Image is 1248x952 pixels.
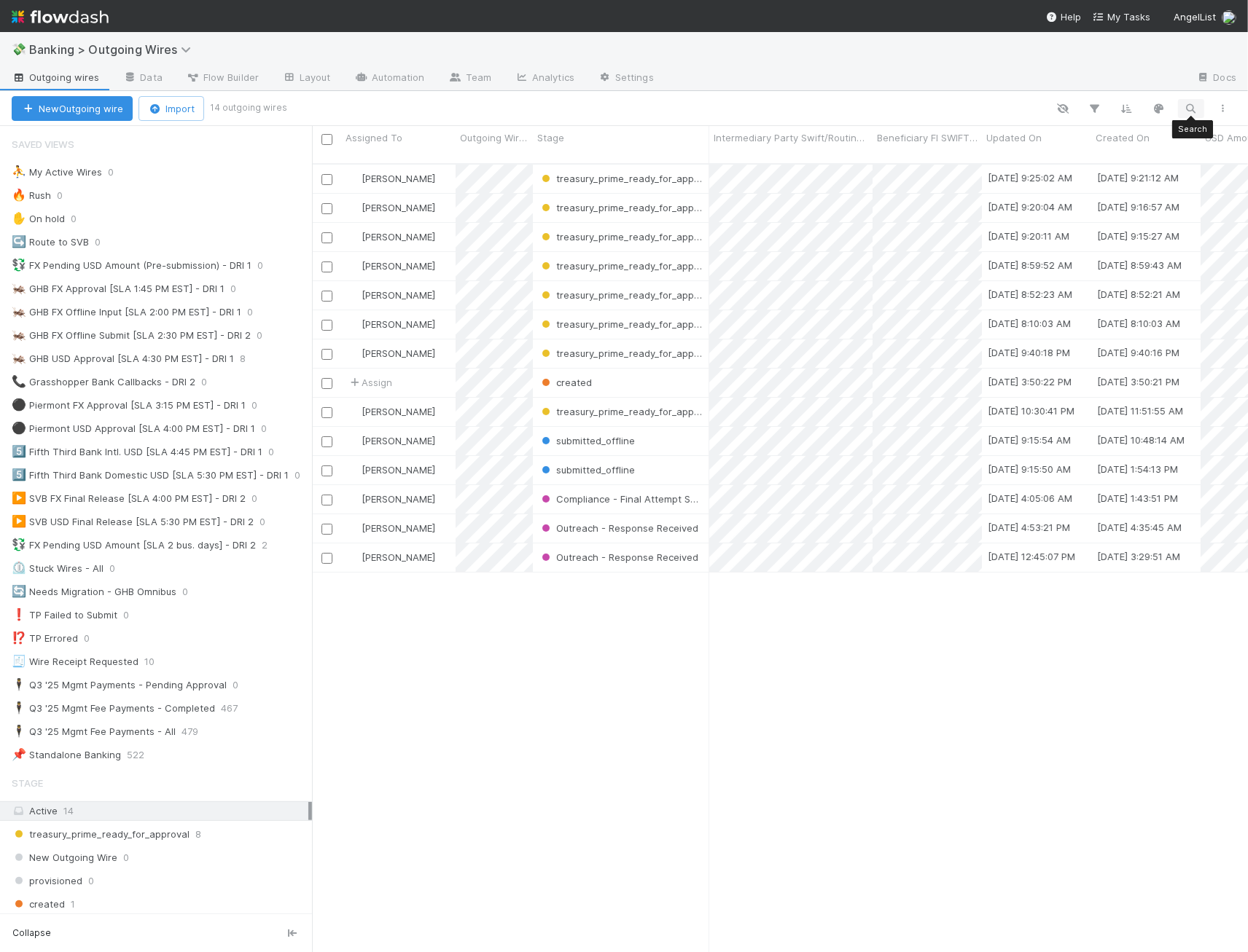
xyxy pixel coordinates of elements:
span: 0 [108,163,128,181]
span: [PERSON_NAME] [362,202,435,213]
input: Toggle Row Selected [321,174,332,185]
span: 0 [257,256,278,275]
span: Outgoing Wire ID [460,130,529,145]
span: [PERSON_NAME] [362,493,435,505]
img: avatar_0ae9f177-8298-4ebf-a6c9-cc5c28f3c454.png [348,464,359,476]
img: avatar_3ada3d7a-7184-472b-a6ff-1830e1bb1afd.png [348,522,359,534]
span: 5️⃣ [12,445,26,457]
img: avatar_c6c9a18c-a1dc-4048-8eac-219674057138.png [1222,10,1236,25]
span: 📞 [12,375,26,388]
span: [PERSON_NAME] [362,318,435,330]
span: 0 [247,303,268,321]
img: avatar_3ada3d7a-7184-472b-a6ff-1830e1bb1afd.png [348,347,359,359]
div: [DATE] 4:53:21 PM [988,520,1070,535]
img: avatar_3ada3d7a-7184-472b-a6ff-1830e1bb1afd.png [348,551,359,563]
span: Outreach - Response Received [539,551,698,563]
span: 🦗 [12,329,26,341]
img: avatar_0ae9f177-8298-4ebf-a6c9-cc5c28f3c454.png [348,435,359,447]
span: ⁉️ [12,632,26,644]
div: [DATE] 4:05:06 AM [988,491,1072,505]
div: Piermont USD Approval [SLA 4:00 PM EST] - DRI 1 [12,420,255,438]
span: 0 [182,583,203,601]
div: [DATE] 8:10:03 AM [988,316,1071,331]
div: submitted_offline [539,463,635,477]
span: 0 [71,210,91,228]
img: avatar_3ada3d7a-7184-472b-a6ff-1830e1bb1afd.png [348,202,359,213]
span: Created On [1096,130,1150,145]
a: Analytics [503,67,586,90]
span: 📌 [12,748,26,760]
div: [DATE] 9:15:54 AM [988,433,1071,447]
span: treasury_prime_ready_for_approval [539,289,717,301]
div: [DATE] 9:21:12 AM [1097,170,1179,185]
div: TP Failed to Submit [12,606,117,624]
img: avatar_3ada3d7a-7184-472b-a6ff-1830e1bb1afd.png [348,406,359,417]
span: [PERSON_NAME] [362,231,435,243]
span: 0 [95,233,115,251]
span: 8 [240,350,260,368]
span: Intermediary Party Swift/Routing Code [714,130,869,145]
div: [DATE] 3:50:22 PM [988,374,1072,389]
div: [DATE] 9:15:50 AM [988,462,1071,476]
input: Toggle All Rows Selected [321,134,332,145]
span: ▶️ [12,515,26,527]
span: 🧾 [12,655,26,667]
div: [PERSON_NAME] [347,317,435,331]
div: created [539,375,592,390]
input: Toggle Row Selected [321,378,332,389]
div: treasury_prime_ready_for_approval [539,229,702,244]
div: Compliance - Final Attempt Sent [539,492,702,506]
span: 🕴️ [12,701,26,714]
span: 🦗 [12,352,26,364]
div: Q3 '25 Mgmt Payments - Pending Approval [12,676,227,694]
span: ⏲️ [12,562,26,574]
button: NewOutgoing wire [12,96,133,121]
div: treasury_prime_ready_for_approval [539,317,702,331]
span: Updated On [986,130,1042,145]
a: Layout [270,67,343,90]
span: Outgoing wires [12,70,99,84]
span: 0 [260,513,280,531]
span: ⛹️ [12,165,26,178]
div: Grasshopper Bank Callbacks - DRI 2 [12,373,195,391]
div: Stuck Wires - All [12,559,104,578]
span: 5️⃣ [12,468,26,481]
span: ⚫ [12,398,26,411]
span: 0 [201,373,222,391]
span: 10 [144,653,169,671]
span: Beneficiary FI SWIFT Code [877,130,978,145]
span: 🔄 [12,585,26,597]
span: submitted_offline [539,435,635,447]
span: 467 [221,699,252,717]
div: [DATE] 9:25:02 AM [988,170,1072,185]
span: 522 [127,746,159,764]
div: [DATE] 8:59:43 AM [1097,258,1182,272]
div: [DATE] 3:29:51 AM [1097,549,1180,564]
span: Collapse [12,927,51,940]
div: GHB FX Offline Input [SLA 2:00 PM EST] - DRI 1 [12,303,241,321]
div: [DATE] 8:52:21 AM [1097,287,1180,302]
div: GHB FX Approval [SLA 1:45 PM EST] - DRI 1 [12,280,225,298]
a: Settings [586,67,666,90]
div: Route to SVB [12,233,89,251]
div: treasury_prime_ready_for_approval [539,200,702,215]
span: Outreach - Response Received [539,522,698,534]
input: Toggle Row Selected [321,291,332,302]
img: avatar_3ada3d7a-7184-472b-a6ff-1830e1bb1afd.png [348,260,359,272]
div: Piermont FX Approval [SLA 3:15 PM EST] - DRI 1 [12,396,246,414]
input: Toggle Row Selected [321,524,332,535]
a: My Tasks [1093,9,1150,24]
span: 0 [261,420,281,438]
span: submitted_offline [539,464,635,476]
div: [DATE] 9:16:57 AM [1097,200,1179,214]
img: avatar_c545aa83-7101-4841-8775-afeaaa9cc762.png [348,493,359,505]
div: [DATE] 8:59:52 AM [988,258,1072,272]
span: [PERSON_NAME] [362,551,435,563]
span: Banking > Outgoing Wires [29,42,198,57]
span: 0 [84,629,104,648]
span: 8 [195,825,201,843]
span: [PERSON_NAME] [362,289,435,301]
span: Stage [537,130,564,145]
div: Fifth Third Bank Domestic USD [SLA 5:30 PM EST] - DRI 1 [12,466,289,484]
div: [DATE] 9:20:04 AM [988,200,1072,214]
